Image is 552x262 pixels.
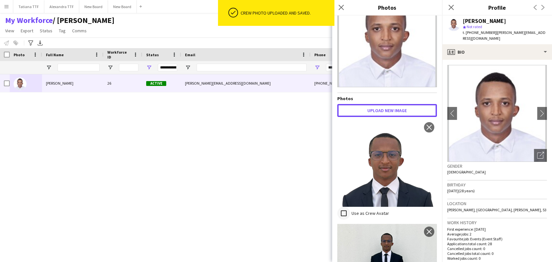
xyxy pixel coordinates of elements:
[107,50,131,59] span: Workforce ID
[181,74,310,92] div: [PERSON_NAME][EMAIL_ADDRESS][DOMAIN_NAME]
[447,182,547,188] h3: Birthday
[447,256,547,261] p: Worked jobs count: 0
[447,188,475,193] span: [DATE] (28 years)
[146,65,152,70] button: Open Filter Menu
[447,65,547,162] img: Crew avatar or photo
[59,28,66,34] span: Tag
[14,78,27,90] img: Gusai Elsheikh
[37,26,55,35] a: Status
[447,201,547,206] h3: Location
[241,10,332,16] div: Crew photo uploaded and saved.
[58,64,100,71] input: Full Name Filter Input
[40,28,52,34] span: Status
[146,52,159,57] span: Status
[70,26,89,35] a: Comms
[447,232,547,236] p: Average jobs: 2
[56,26,68,35] a: Tag
[326,64,389,71] input: Phone Filter Input
[119,64,138,71] input: Workforce ID Filter Input
[13,0,44,13] button: Tatiana TTF
[314,52,326,57] span: Phone
[447,220,547,225] h3: Work history
[5,16,53,25] a: My Workforce
[447,170,486,174] span: [DEMOGRAPHIC_DATA]
[447,163,547,169] h3: Gender
[185,65,191,70] button: Open Filter Menu
[337,104,437,117] button: Upload new image
[447,207,547,212] span: [PERSON_NAME], [GEOGRAPHIC_DATA], [PERSON_NAME], 53
[467,24,482,29] span: Not rated
[53,16,114,25] span: TATIANA
[46,65,52,70] button: Open Filter Menu
[332,3,442,12] h3: Photos
[447,236,547,241] p: Favourite job: Events (Event Staff)
[14,52,25,57] span: Photo
[463,18,506,24] div: [PERSON_NAME]
[5,28,14,34] span: View
[146,81,166,86] span: Active
[107,65,113,70] button: Open Filter Menu
[447,246,547,251] p: Cancelled jobs count: 0
[27,39,35,47] app-action-btn: Advanced filters
[36,39,44,47] app-action-btn: Export XLSX
[46,52,64,57] span: Full Name
[350,210,389,216] label: Use as Crew Avatar
[3,26,17,35] a: View
[447,227,547,232] p: First experience: [DATE]
[534,149,547,162] div: Open photos pop-in
[44,0,79,13] button: Alexandra TTF
[442,3,552,12] h3: Profile
[310,74,393,92] div: [PHONE_NUMBER]
[447,251,547,256] p: Cancelled jobs total count: 0
[79,0,108,13] button: New Board
[185,52,195,57] span: Email
[442,44,552,60] div: Bio
[314,65,320,70] button: Open Filter Menu
[463,30,546,41] span: | [PERSON_NAME][EMAIL_ADDRESS][DOMAIN_NAME]
[447,241,547,246] p: Applications total count: 28
[18,26,36,35] a: Export
[21,28,33,34] span: Export
[108,0,137,13] button: New Board
[337,120,437,207] img: Crew photo 1109287
[46,81,73,86] span: [PERSON_NAME]
[103,74,142,92] div: 26
[197,64,307,71] input: Email Filter Input
[463,30,496,35] span: t. [PHONE_NUMBER]
[72,28,87,34] span: Comms
[337,96,437,101] h4: Photos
